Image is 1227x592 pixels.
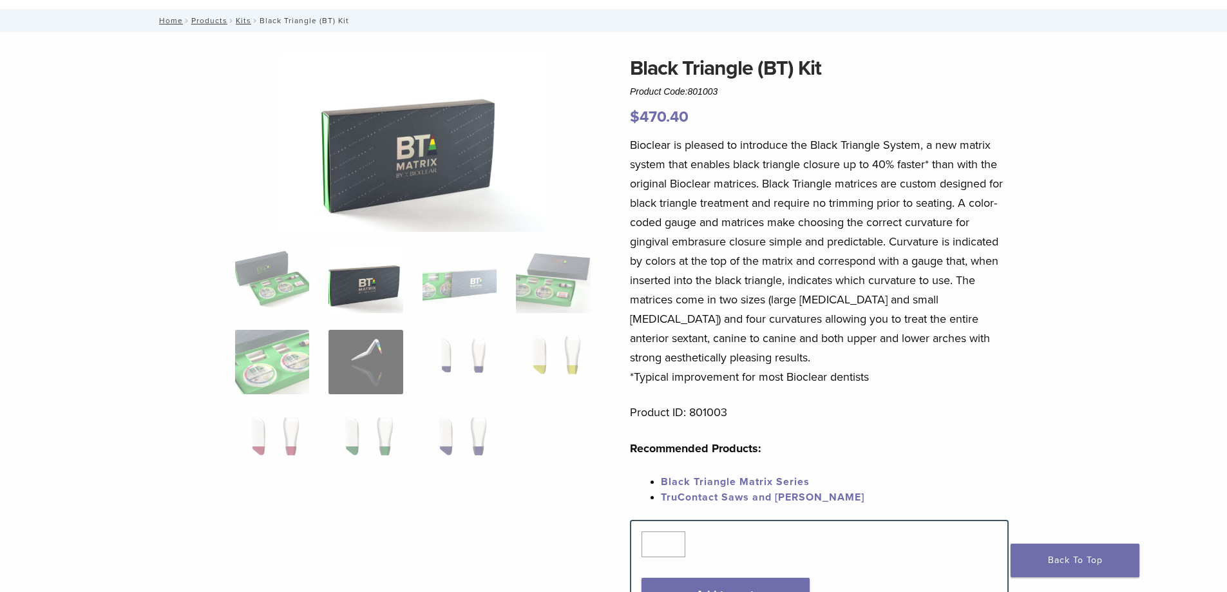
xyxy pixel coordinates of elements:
a: TruContact Saws and [PERSON_NAME] [661,491,864,504]
span: / [183,17,191,24]
span: $ [630,108,640,126]
img: Black Triangle (BT) Kit - Image 3 [423,249,497,313]
a: Products [191,16,227,25]
p: Product ID: 801003 [630,403,1009,422]
nav: Black Triangle (BT) Kit [150,9,1078,32]
bdi: 470.40 [630,108,689,126]
span: / [227,17,236,24]
strong: Recommended Products: [630,441,761,455]
img: Black Triangle (BT) Kit - Image 7 [423,330,497,394]
img: Black Triangle (BT) Kit - Image 4 [516,249,590,313]
img: Black Triangle (BT) Kit - Image 2 [328,249,403,313]
img: Black Triangle (BT) Kit - Image 11 [423,411,497,475]
span: / [251,17,260,24]
h1: Black Triangle (BT) Kit [630,53,1009,84]
span: 801003 [688,86,718,97]
a: Back To Top [1011,544,1139,577]
a: Kits [236,16,251,25]
img: Black Triangle (BT) Kit - Image 9 [235,411,309,475]
img: Black Triangle (BT) Kit - Image 6 [328,330,403,394]
img: Black Triangle (BT) Kit - Image 8 [516,330,590,394]
a: Home [155,16,183,25]
p: Bioclear is pleased to introduce the Black Triangle System, a new matrix system that enables blac... [630,135,1009,387]
img: Intro-Black-Triangle-Kit-6-Copy-e1548792917662-324x324.jpg [235,249,309,313]
img: Black Triangle (BT) Kit - Image 2 [280,53,547,232]
img: Black Triangle (BT) Kit - Image 5 [235,330,309,394]
img: Black Triangle (BT) Kit - Image 10 [328,411,403,475]
a: Black Triangle Matrix Series [661,475,810,488]
span: Product Code: [630,86,718,97]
